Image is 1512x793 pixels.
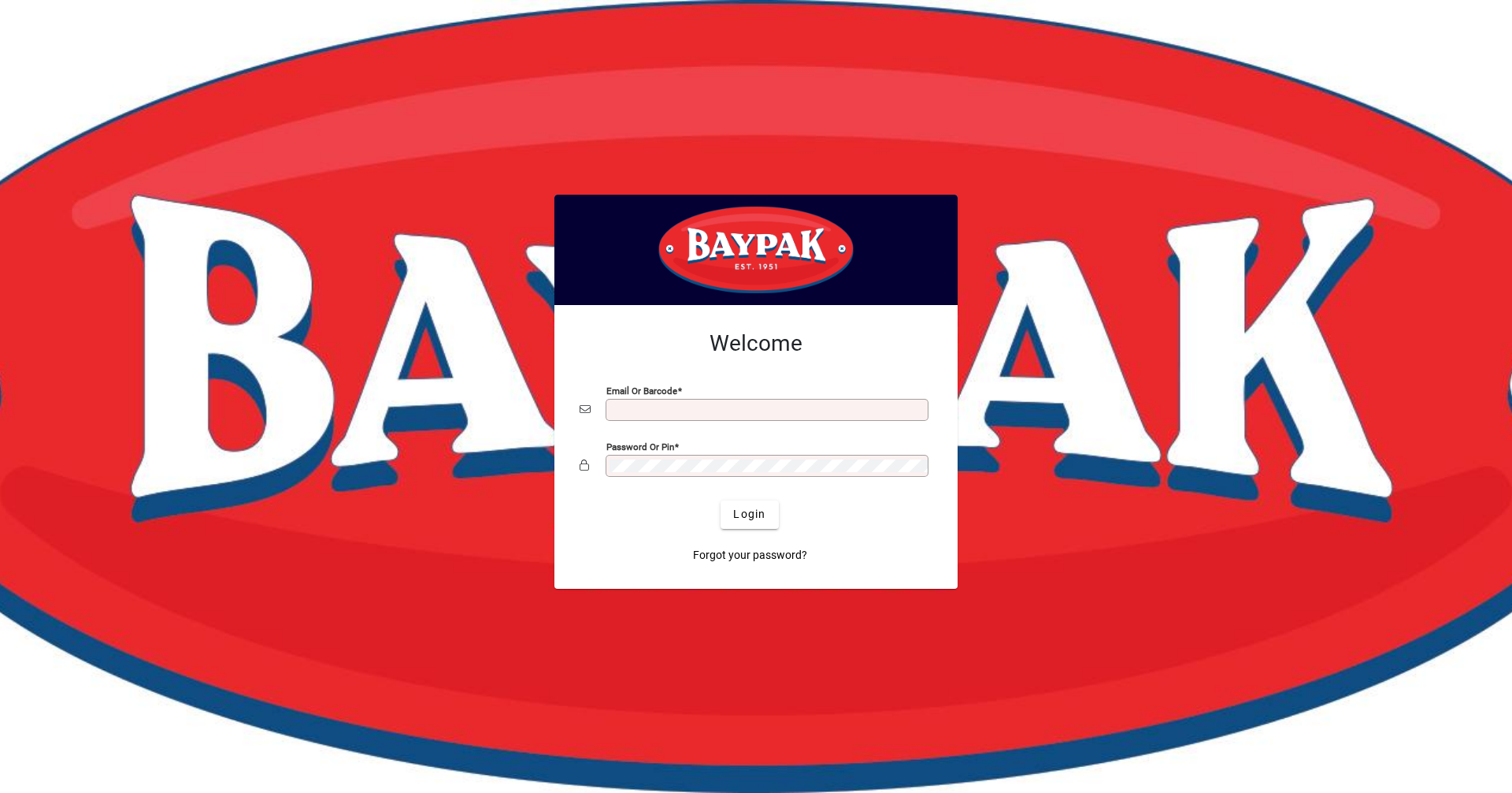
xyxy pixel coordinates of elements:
[606,385,677,396] mat-label: Email or Barcode
[721,501,778,529] button: Login
[693,547,807,564] span: Forgot your password?
[606,441,674,452] mat-label: Password or Pin
[580,330,932,357] h2: Welcome
[733,506,765,523] span: Login
[687,542,813,570] a: Forgot your password?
